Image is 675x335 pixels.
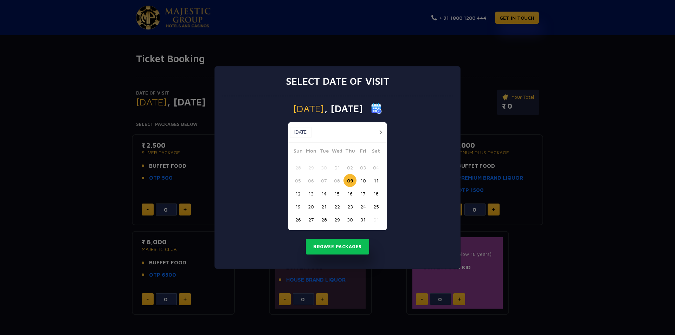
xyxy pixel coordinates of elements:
button: Browse Packages [306,239,369,255]
h3: Select date of visit [286,75,389,87]
button: 20 [304,200,317,213]
span: [DATE] [293,104,324,114]
button: 01 [330,161,343,174]
button: 12 [291,187,304,200]
button: 21 [317,200,330,213]
button: 28 [317,213,330,226]
button: 14 [317,187,330,200]
button: 31 [356,213,369,226]
button: 24 [356,200,369,213]
button: 07 [317,174,330,187]
button: 08 [330,174,343,187]
button: 13 [304,187,317,200]
button: 26 [291,213,304,226]
button: 30 [343,213,356,226]
button: 22 [330,200,343,213]
button: 02 [343,161,356,174]
button: 10 [356,174,369,187]
button: 29 [304,161,317,174]
button: 16 [343,187,356,200]
button: 03 [356,161,369,174]
button: 28 [291,161,304,174]
button: 19 [291,200,304,213]
button: 27 [304,213,317,226]
span: Tue [317,147,330,157]
span: , [DATE] [324,104,363,114]
button: 25 [369,200,382,213]
button: 04 [369,161,382,174]
span: Sun [291,147,304,157]
span: Thu [343,147,356,157]
button: 17 [356,187,369,200]
span: Fri [356,147,369,157]
button: [DATE] [290,127,311,137]
button: 06 [304,174,317,187]
button: 23 [343,200,356,213]
button: 30 [317,161,330,174]
span: Wed [330,147,343,157]
button: 29 [330,213,343,226]
button: 18 [369,187,382,200]
button: 09 [343,174,356,187]
span: Sat [369,147,382,157]
button: 11 [369,174,382,187]
button: 01 [369,213,382,226]
img: calender icon [371,103,382,114]
button: 15 [330,187,343,200]
span: Mon [304,147,317,157]
button: 05 [291,174,304,187]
